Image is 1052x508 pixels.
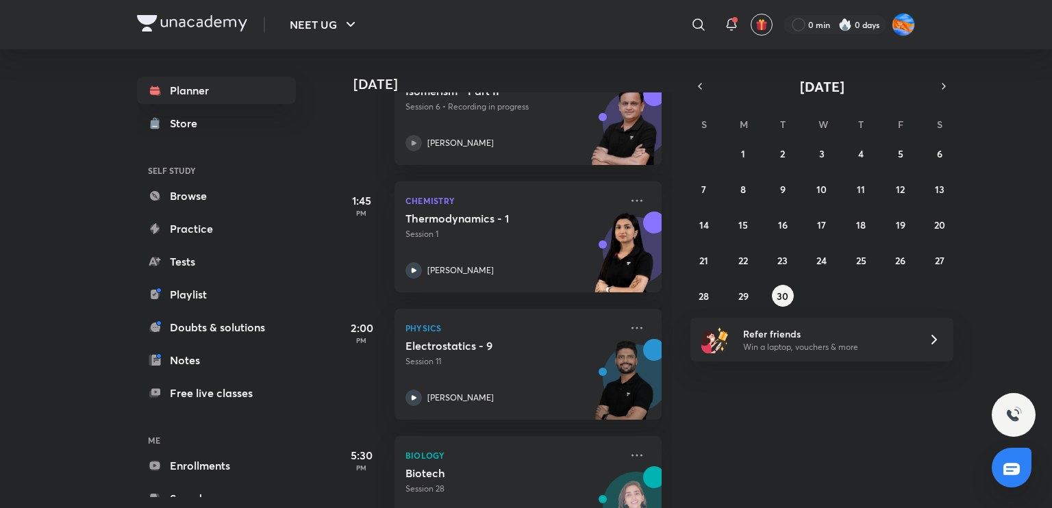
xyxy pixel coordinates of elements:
[137,379,296,407] a: Free live classes
[693,249,715,271] button: September 21, 2025
[929,142,951,164] button: September 6, 2025
[937,147,942,160] abbr: September 6, 2025
[427,264,494,277] p: [PERSON_NAME]
[405,483,621,495] p: Session 28
[811,142,833,164] button: September 3, 2025
[738,218,748,231] abbr: September 15, 2025
[137,215,296,242] a: Practice
[699,254,708,267] abbr: September 21, 2025
[751,14,773,36] button: avatar
[334,463,389,472] p: PM
[740,183,746,196] abbr: September 8, 2025
[743,341,912,353] p: Win a laptop, vouchers & more
[586,339,662,433] img: unacademy
[699,290,709,303] abbr: September 28, 2025
[741,147,745,160] abbr: September 1, 2025
[818,118,828,131] abbr: Wednesday
[405,212,576,225] h5: Thermodynamics - 1
[137,15,247,35] a: Company Logo
[777,254,788,267] abbr: September 23, 2025
[929,249,951,271] button: September 27, 2025
[772,249,794,271] button: September 23, 2025
[890,142,912,164] button: September 5, 2025
[137,77,296,104] a: Planner
[334,447,389,463] h5: 5:30
[811,214,833,236] button: September 17, 2025
[137,110,296,137] a: Store
[811,249,833,271] button: September 24, 2025
[732,249,754,271] button: September 22, 2025
[738,254,748,267] abbr: September 22, 2025
[772,285,794,307] button: September 30, 2025
[405,228,621,240] p: Session 1
[732,285,754,307] button: September 29, 2025
[929,214,951,236] button: September 20, 2025
[137,182,296,209] a: Browse
[895,254,905,267] abbr: September 26, 2025
[281,11,367,38] button: NEET UG
[858,118,864,131] abbr: Thursday
[1005,407,1022,423] img: ttu
[780,118,786,131] abbr: Tuesday
[710,77,934,96] button: [DATE]
[170,115,205,131] div: Store
[850,249,872,271] button: September 25, 2025
[896,183,905,196] abbr: September 12, 2025
[137,159,296,182] h6: SELF STUDY
[699,218,709,231] abbr: September 14, 2025
[816,183,827,196] abbr: September 10, 2025
[817,218,826,231] abbr: September 17, 2025
[743,327,912,341] h6: Refer friends
[137,281,296,308] a: Playlist
[850,142,872,164] button: September 4, 2025
[777,290,788,303] abbr: September 30, 2025
[892,13,915,36] img: Adithya MA
[137,15,247,31] img: Company Logo
[929,178,951,200] button: September 13, 2025
[405,355,621,368] p: Session 11
[935,183,944,196] abbr: September 13, 2025
[819,147,825,160] abbr: September 3, 2025
[850,178,872,200] button: September 11, 2025
[334,336,389,344] p: PM
[740,118,748,131] abbr: Monday
[934,218,945,231] abbr: September 20, 2025
[701,183,706,196] abbr: September 7, 2025
[772,178,794,200] button: September 9, 2025
[772,214,794,236] button: September 16, 2025
[693,285,715,307] button: September 28, 2025
[856,254,866,267] abbr: September 25, 2025
[858,147,864,160] abbr: September 4, 2025
[586,84,662,179] img: unacademy
[137,429,296,452] h6: ME
[755,18,768,31] img: avatar
[137,346,296,374] a: Notes
[780,183,786,196] abbr: September 9, 2025
[937,118,942,131] abbr: Saturday
[137,248,296,275] a: Tests
[405,339,576,353] h5: Electrostatics - 9
[732,142,754,164] button: September 1, 2025
[778,218,788,231] abbr: September 16, 2025
[772,142,794,164] button: September 2, 2025
[811,178,833,200] button: September 10, 2025
[890,214,912,236] button: September 19, 2025
[137,314,296,341] a: Doubts & solutions
[693,178,715,200] button: September 7, 2025
[732,178,754,200] button: September 8, 2025
[857,183,865,196] abbr: September 11, 2025
[850,214,872,236] button: September 18, 2025
[701,326,729,353] img: referral
[405,192,621,209] p: Chemistry
[334,192,389,209] h5: 1:45
[935,254,944,267] abbr: September 27, 2025
[405,320,621,336] p: Physics
[838,18,852,31] img: streak
[732,214,754,236] button: September 15, 2025
[405,101,621,113] p: Session 6 • Recording in progress
[800,77,844,96] span: [DATE]
[890,178,912,200] button: September 12, 2025
[427,392,494,404] p: [PERSON_NAME]
[780,147,785,160] abbr: September 2, 2025
[898,147,903,160] abbr: September 5, 2025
